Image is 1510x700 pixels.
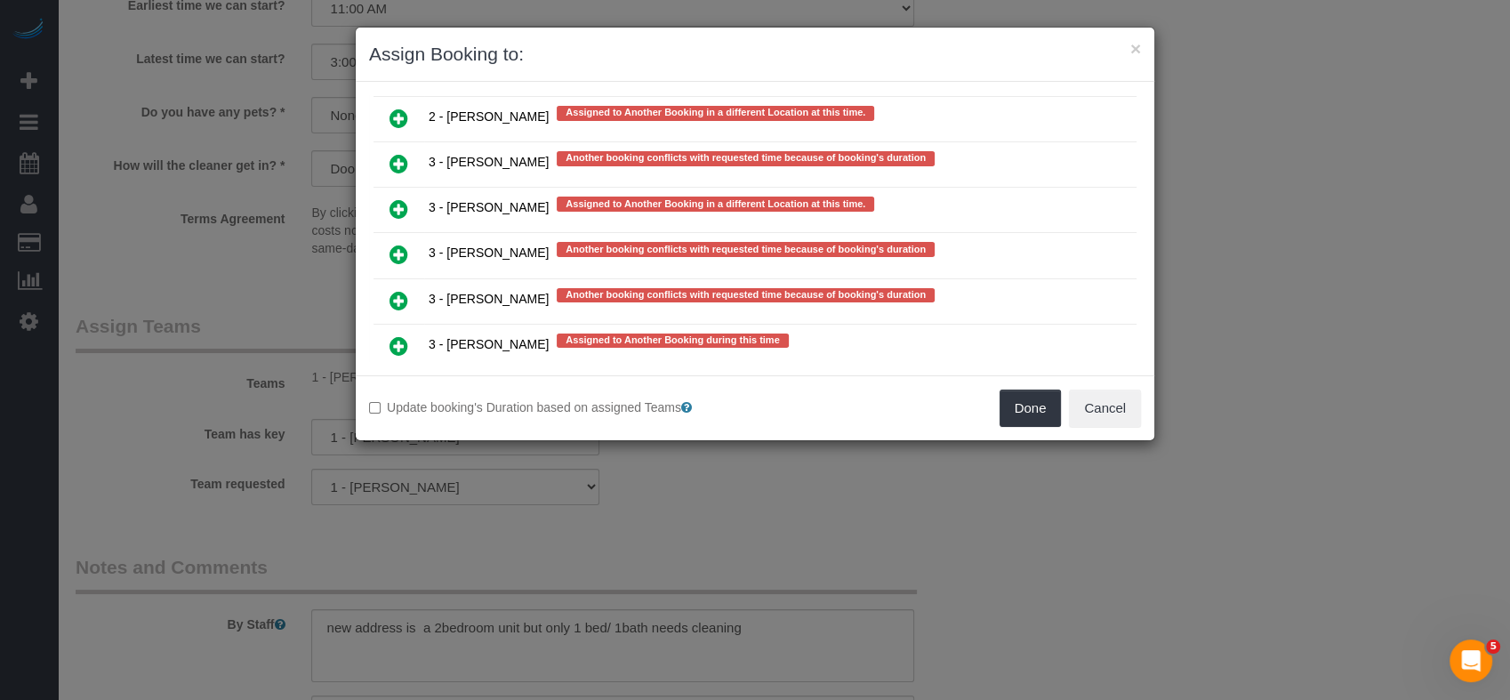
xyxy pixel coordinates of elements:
iframe: Intercom live chat [1450,640,1492,682]
span: 3 - [PERSON_NAME] [429,245,549,260]
span: Assigned to Another Booking during this time [557,334,788,348]
span: Assigned to Another Booking in a different Location at this time. [557,106,874,120]
span: 5 [1486,640,1500,654]
span: Another booking conflicts with requested time because of booking's duration [557,242,935,256]
span: 3 - [PERSON_NAME] [429,200,549,214]
span: Another booking conflicts with requested time because of booking's duration [557,151,935,165]
label: Update booking's Duration based on assigned Teams [369,398,742,416]
input: Update booking's Duration based on assigned Teams [369,402,381,414]
span: Assigned to Another Booking in a different Location at this time. [557,197,874,211]
span: 3 - [PERSON_NAME] [429,155,549,169]
button: Done [1000,390,1062,427]
span: 3 - [PERSON_NAME] [429,291,549,305]
h3: Assign Booking to: [369,41,1141,68]
span: Another booking conflicts with requested time because of booking's duration [557,288,935,302]
button: × [1130,39,1141,58]
button: Cancel [1069,390,1141,427]
span: 3 - [PERSON_NAME] [429,336,549,350]
span: 2 - [PERSON_NAME] [429,109,549,124]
